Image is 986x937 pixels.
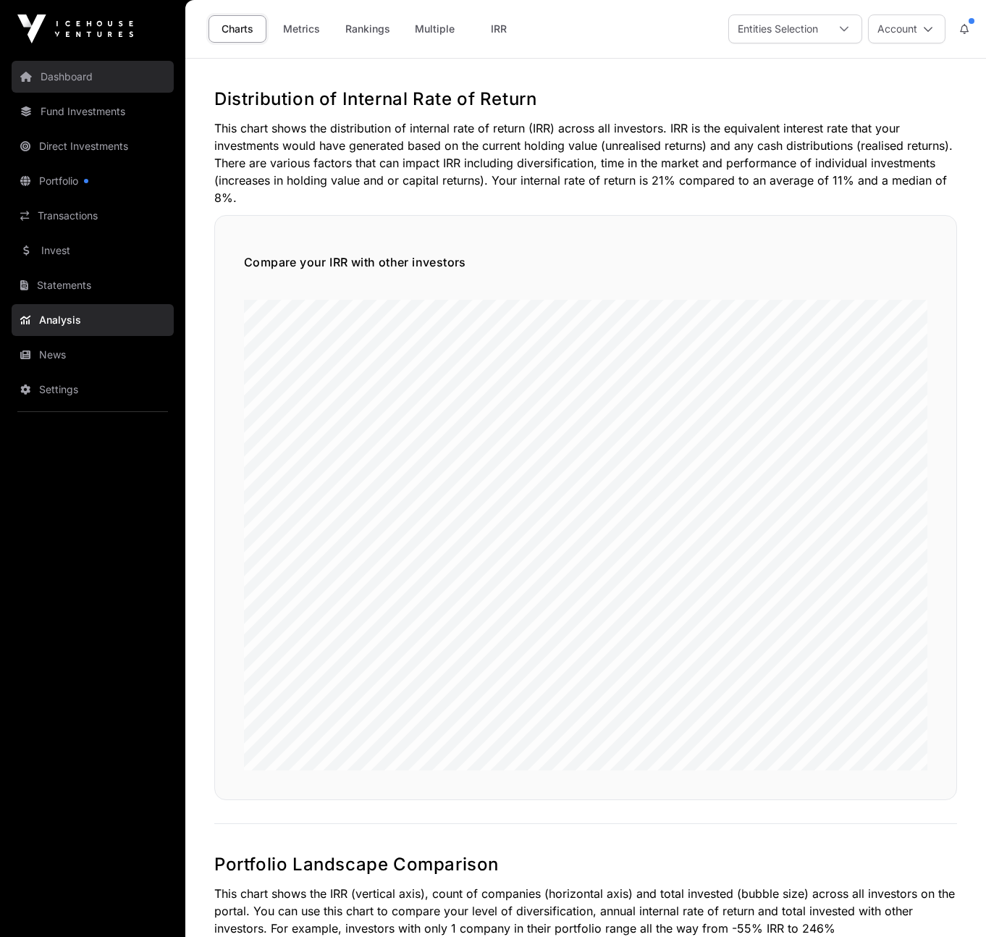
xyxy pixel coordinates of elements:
[470,15,528,43] a: IRR
[12,96,174,127] a: Fund Investments
[405,15,464,43] a: Multiple
[12,269,174,301] a: Statements
[244,253,927,271] h5: Compare your IRR with other investors
[12,339,174,371] a: News
[12,61,174,93] a: Dashboard
[17,14,133,43] img: Icehouse Ventures Logo
[214,119,957,206] p: This chart shows the distribution of internal rate of return (IRR) across all investors. IRR is t...
[12,200,174,232] a: Transactions
[12,165,174,197] a: Portfolio
[208,15,266,43] a: Charts
[729,15,827,43] div: Entities Selection
[214,88,957,111] h2: Distribution of Internal Rate of Return
[868,14,945,43] button: Account
[336,15,400,43] a: Rankings
[12,235,174,266] a: Invest
[12,130,174,162] a: Direct Investments
[214,853,957,876] h2: Portfolio Landscape Comparison
[12,374,174,406] a: Settings
[272,15,330,43] a: Metrics
[12,304,174,336] a: Analysis
[914,867,986,937] iframe: Chat Widget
